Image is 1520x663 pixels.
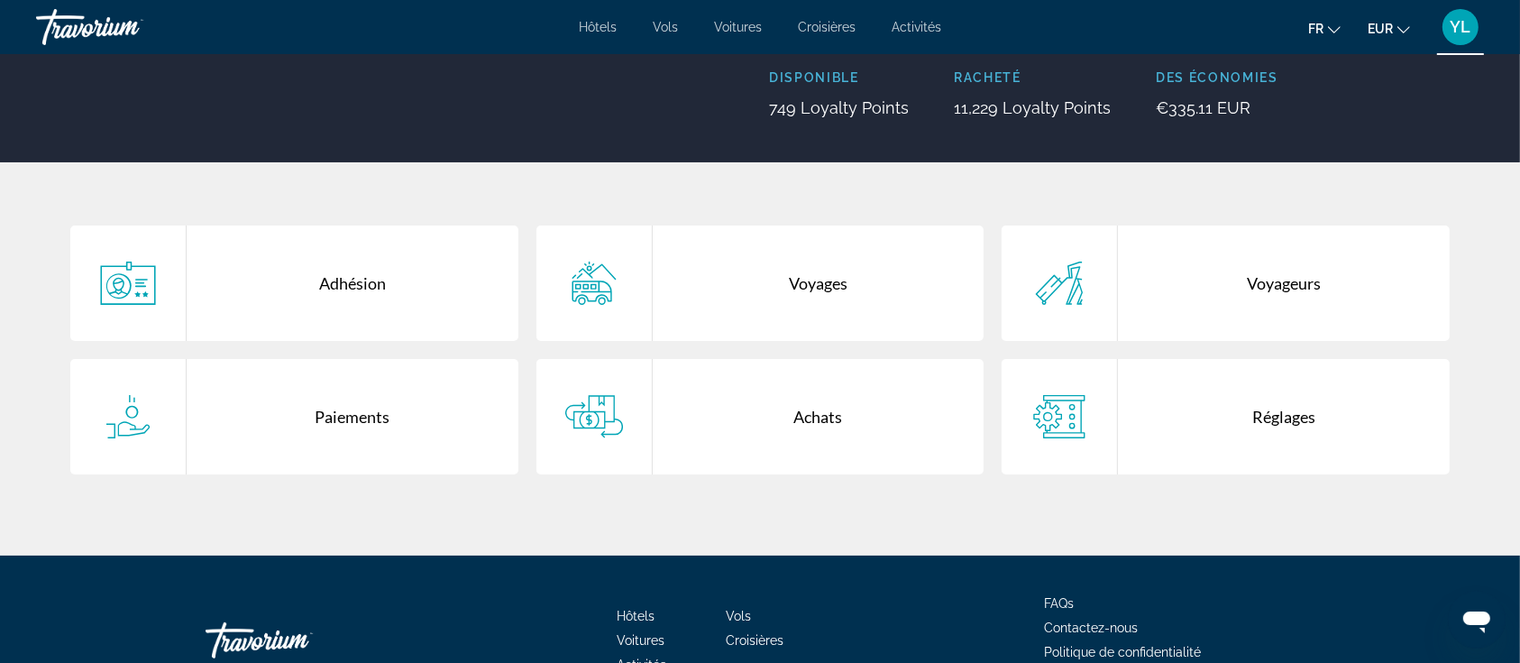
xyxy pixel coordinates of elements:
[187,359,518,474] div: Paiements
[1368,15,1410,41] button: Change currency
[727,633,784,648] a: Croisières
[1002,226,1450,341] a: Voyageurs
[1118,359,1450,474] div: Réglages
[798,20,856,34] a: Croisières
[1156,70,1278,85] p: Des économies
[1308,22,1323,36] span: fr
[1002,359,1450,474] a: Réglages
[1368,22,1393,36] span: EUR
[1044,645,1201,659] a: Politique de confidentialité
[769,98,909,117] p: 749 Loyalty Points
[1118,226,1450,341] div: Voyageurs
[618,633,665,648] a: Voitures
[653,359,984,474] div: Achats
[727,609,752,623] a: Vols
[892,20,941,34] a: Activités
[1437,8,1484,46] button: User Menu
[1451,18,1471,36] span: YL
[70,359,518,474] a: Paiements
[954,98,1111,117] p: 11,229 Loyalty Points
[653,20,678,34] a: Vols
[769,70,909,85] p: Disponible
[954,70,1111,85] p: Racheté
[536,226,984,341] a: Voyages
[70,226,518,341] a: Adhésion
[579,20,617,34] a: Hôtels
[1044,621,1138,635] a: Contactez-nous
[1044,596,1074,611] a: FAQs
[536,359,984,474] a: Achats
[1156,98,1278,117] p: €335.11 EUR
[618,609,655,623] a: Hôtels
[36,4,216,51] a: Travorium
[187,226,518,341] div: Adhésion
[653,226,984,341] div: Voyages
[1448,591,1506,649] iframe: Bouton de lancement de la fenêtre de messagerie
[714,20,762,34] a: Voitures
[1308,15,1341,41] button: Change language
